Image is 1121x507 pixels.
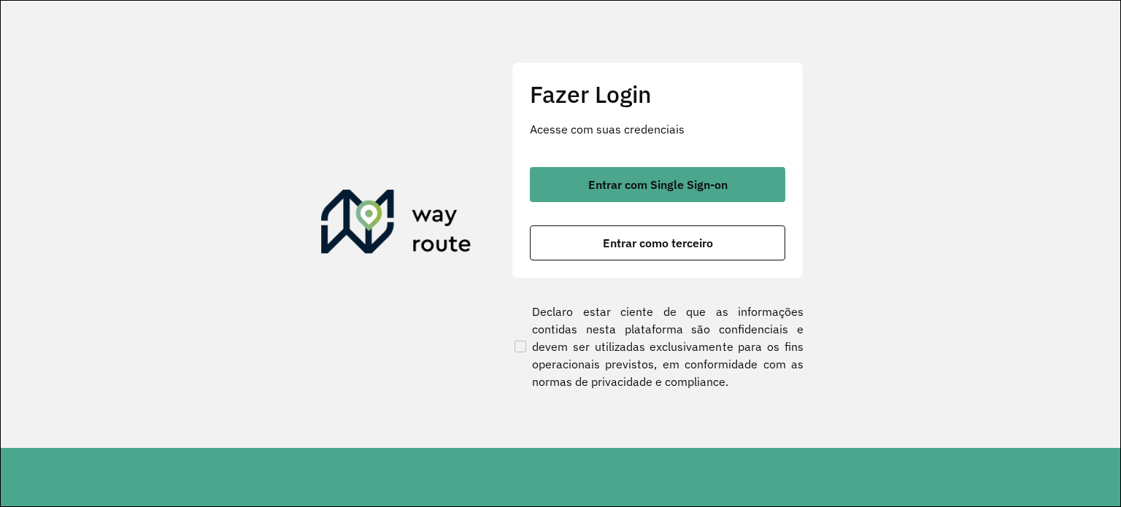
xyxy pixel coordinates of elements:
span: Entrar como terceiro [603,237,713,249]
button: button [530,167,785,202]
label: Declaro estar ciente de que as informações contidas nesta plataforma são confidenciais e devem se... [512,303,804,390]
p: Acesse com suas credenciais [530,120,785,138]
h2: Fazer Login [530,80,785,108]
img: Roteirizador AmbevTech [321,190,471,260]
button: button [530,225,785,260]
span: Entrar com Single Sign-on [588,179,728,190]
